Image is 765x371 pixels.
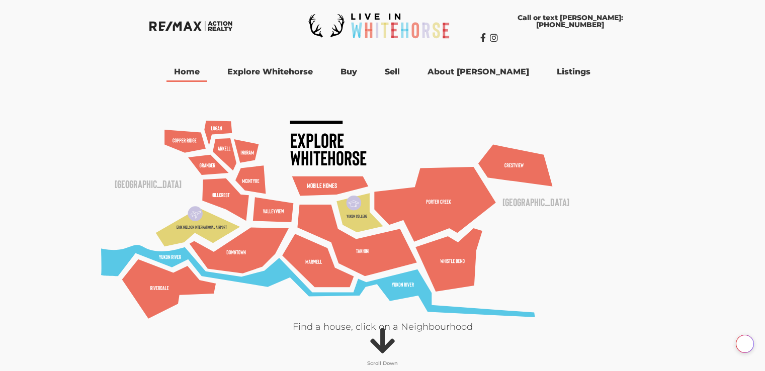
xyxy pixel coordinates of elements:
a: Listings [549,62,598,82]
text: [GEOGRAPHIC_DATA] [114,177,181,190]
a: Call or text [PERSON_NAME]: [PHONE_NUMBER] [480,9,660,33]
a: Explore Whitehorse [220,62,320,82]
nav: Menu [106,62,659,82]
span: Call or text [PERSON_NAME]: [PHONE_NUMBER] [490,14,650,28]
a: About [PERSON_NAME] [420,62,537,82]
a: Buy [333,62,365,82]
text: Mobile Homes [307,181,337,190]
text: Explore [290,128,344,152]
text: Whitehorse [290,145,366,169]
a: Home [166,62,207,82]
p: Find a house, click on a Neighbourhood [101,320,664,334]
a: Sell [377,62,407,82]
text: [GEOGRAPHIC_DATA] [502,196,569,208]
